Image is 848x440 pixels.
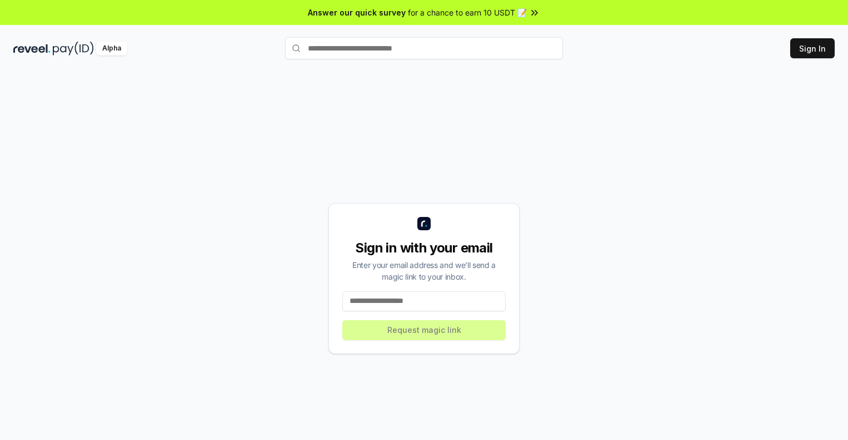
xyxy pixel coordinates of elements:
[13,42,51,55] img: reveel_dark
[308,7,406,18] span: Answer our quick survey
[417,217,431,230] img: logo_small
[790,38,835,58] button: Sign In
[53,42,94,55] img: pay_id
[342,259,506,282] div: Enter your email address and we’ll send a magic link to your inbox.
[342,239,506,257] div: Sign in with your email
[408,7,527,18] span: for a chance to earn 10 USDT 📝
[96,42,127,55] div: Alpha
